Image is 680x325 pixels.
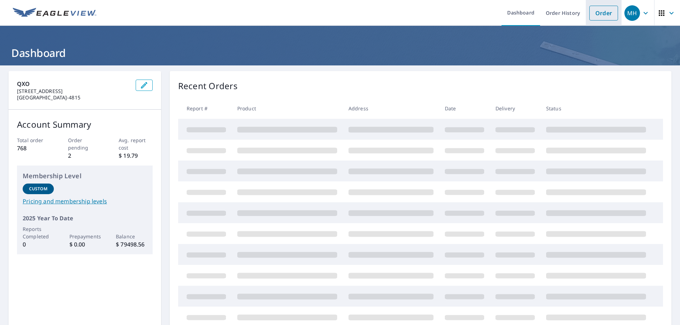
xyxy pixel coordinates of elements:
[29,186,47,192] p: Custom
[178,98,232,119] th: Report #
[17,94,130,101] p: [GEOGRAPHIC_DATA]-4815
[69,240,101,249] p: $ 0.00
[589,6,618,21] a: Order
[343,98,439,119] th: Address
[17,137,51,144] p: Total order
[490,98,540,119] th: Delivery
[232,98,343,119] th: Product
[624,5,640,21] div: MH
[119,151,153,160] p: $ 19.79
[68,137,102,151] p: Order pending
[23,171,147,181] p: Membership Level
[23,214,147,222] p: 2025 Year To Date
[17,118,153,131] p: Account Summary
[540,98,652,119] th: Status
[23,225,54,240] p: Reports Completed
[23,240,54,249] p: 0
[13,8,96,18] img: EV Logo
[116,233,147,240] p: Balance
[69,233,101,240] p: Prepayments
[17,144,51,152] p: 768
[439,98,490,119] th: Date
[116,240,147,249] p: $ 79498.56
[23,197,147,205] a: Pricing and membership levels
[8,46,671,60] h1: Dashboard
[68,151,102,160] p: 2
[17,88,130,94] p: [STREET_ADDRESS]
[119,137,153,151] p: Avg. report cost
[178,80,238,92] p: Recent Orders
[17,80,130,88] p: QXO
